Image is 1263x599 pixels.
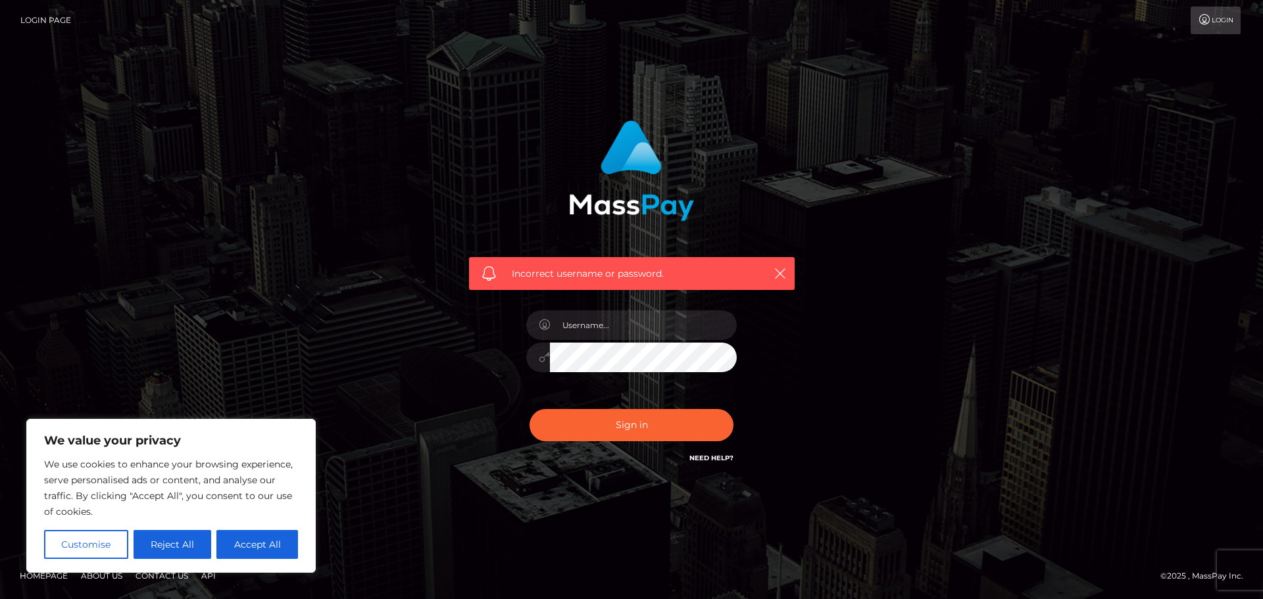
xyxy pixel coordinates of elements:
img: MassPay Login [569,120,694,221]
div: We value your privacy [26,419,316,573]
a: Login [1191,7,1241,34]
p: We use cookies to enhance your browsing experience, serve personalised ads or content, and analys... [44,456,298,519]
div: © 2025 , MassPay Inc. [1160,569,1253,583]
span: Incorrect username or password. [512,267,752,281]
a: Contact Us [130,565,193,586]
a: About Us [76,565,128,586]
a: Homepage [14,565,73,586]
p: We value your privacy [44,433,298,448]
button: Accept All [216,530,298,559]
a: Need Help? [689,454,733,462]
button: Customise [44,530,128,559]
button: Reject All [134,530,212,559]
a: Login Page [20,7,71,34]
input: Username... [550,310,737,340]
button: Sign in [530,409,733,441]
a: API [196,565,221,586]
